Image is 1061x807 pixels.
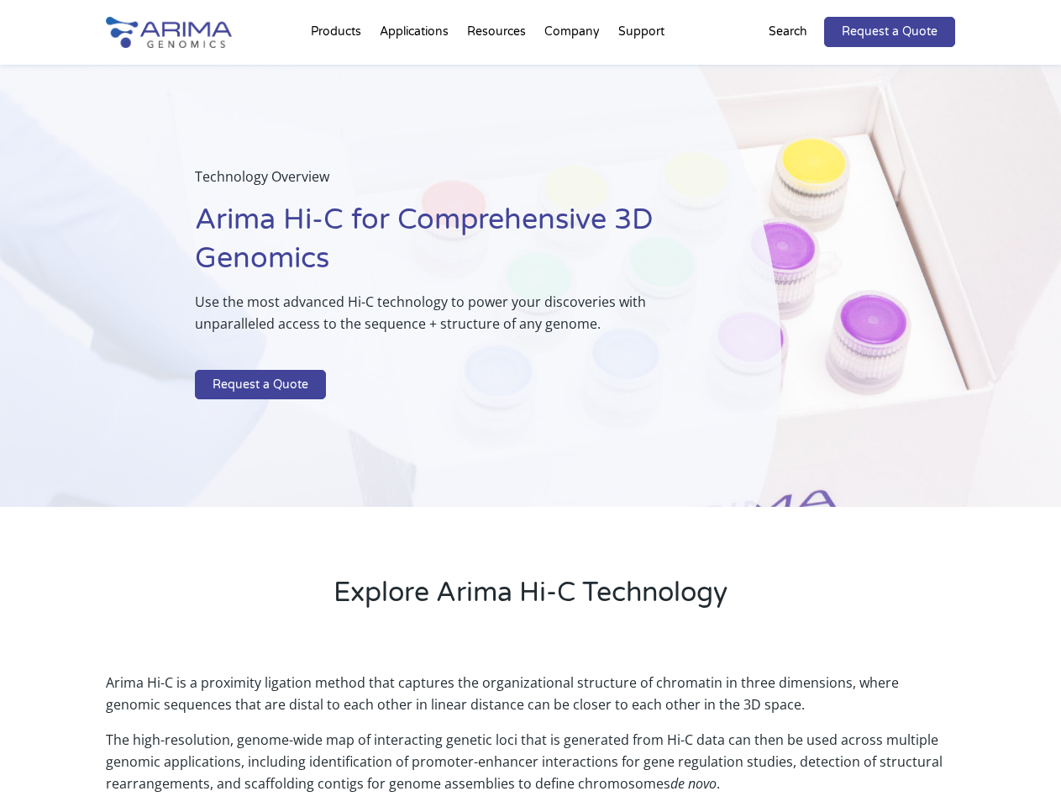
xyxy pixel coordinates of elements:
p: Technology Overview [195,166,696,201]
i: de novo [670,774,717,793]
h2: Explore Arima Hi-C Technology [106,574,954,625]
a: Request a Quote [195,370,326,400]
a: Request a Quote [824,17,955,47]
p: Arima Hi-C is a proximity ligation method that captures the organizational structure of chromatin... [106,672,954,729]
p: Search [769,21,807,43]
h1: Arima Hi-C for Comprehensive 3D Genomics [195,201,696,291]
p: Use the most advanced Hi-C technology to power your discoveries with unparalleled access to the s... [195,291,696,348]
img: Arima-Genomics-logo [106,17,232,48]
